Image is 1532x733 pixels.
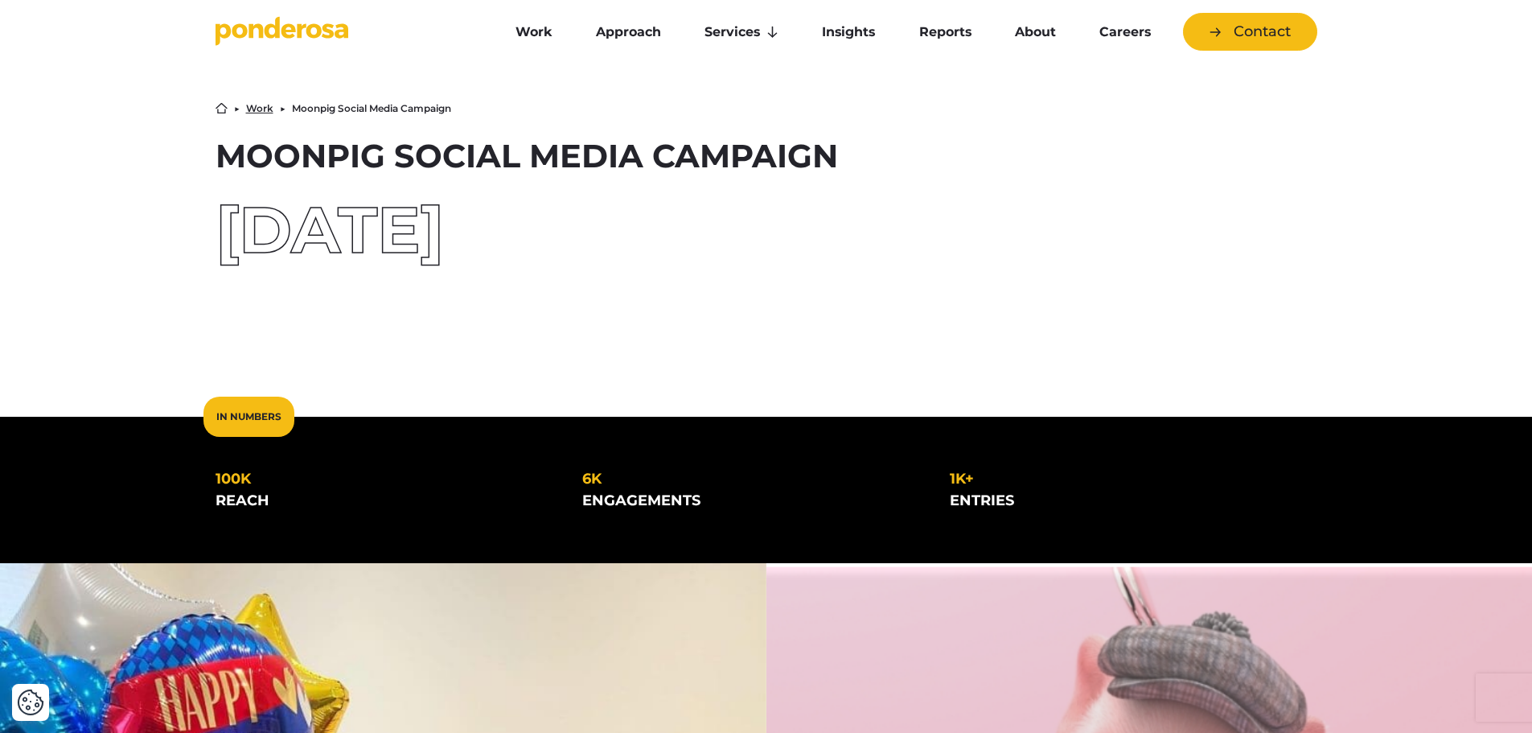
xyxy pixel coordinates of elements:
[216,198,1317,262] div: [DATE]
[17,689,44,716] img: Revisit consent button
[216,468,557,490] div: 100k
[216,490,557,512] div: reach
[996,15,1074,49] a: About
[686,15,797,49] a: Services
[1081,15,1169,49] a: Careers
[1183,13,1317,51] a: Contact
[950,468,1292,490] div: 1k+
[17,689,44,716] button: Cookie Settings
[582,468,924,490] div: 6k
[216,140,1317,172] h1: Moonpig Social Media Campaign
[803,15,893,49] a: Insights
[950,490,1292,512] div: entries
[901,15,990,49] a: Reports
[246,104,273,113] a: Work
[216,102,228,114] a: Home
[292,104,451,113] li: Moonpig Social Media Campaign
[280,104,285,113] li: ▶︎
[216,16,473,48] a: Go to homepage
[234,104,240,113] li: ▶︎
[203,397,294,437] div: In Numbers
[582,490,924,512] div: engagements
[577,15,680,49] a: Approach
[497,15,571,49] a: Work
